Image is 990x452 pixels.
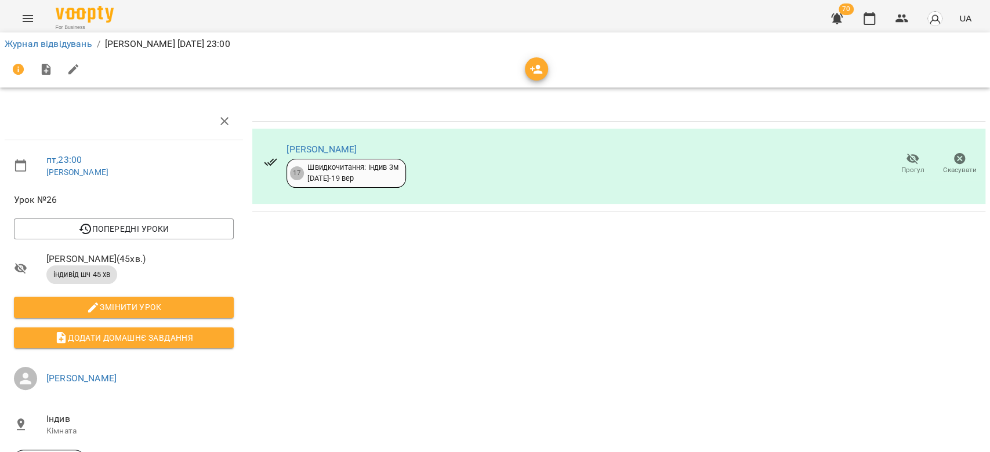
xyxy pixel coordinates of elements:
[959,12,971,24] span: UA
[901,165,924,175] span: Прогул
[46,425,234,437] p: Кімната
[14,297,234,318] button: Змінити урок
[105,37,230,51] p: [PERSON_NAME] [DATE] 23:00
[14,5,42,32] button: Menu
[936,148,983,180] button: Скасувати
[5,38,92,49] a: Журнал відвідувань
[23,300,224,314] span: Змінити урок
[290,166,304,180] div: 17
[23,222,224,236] span: Попередні уроки
[927,10,943,27] img: avatar_s.png
[889,148,936,180] button: Прогул
[46,412,234,426] span: Індив
[839,3,854,15] span: 70
[46,269,117,280] span: індивід шч 45 хв
[307,162,398,184] div: Швидкочитання: Індив 3м [DATE] - 19 вер
[5,37,985,51] nav: breadcrumb
[287,144,357,155] a: [PERSON_NAME]
[56,6,114,23] img: Voopty Logo
[955,8,976,29] button: UA
[943,165,977,175] span: Скасувати
[56,24,114,31] span: For Business
[97,37,100,51] li: /
[14,218,234,239] button: Попередні уроки
[46,167,108,177] a: [PERSON_NAME]
[46,373,117,384] a: [PERSON_NAME]
[46,252,234,266] span: [PERSON_NAME] ( 45 хв. )
[14,327,234,348] button: Додати домашнє завдання
[46,154,82,165] a: пт , 23:00
[23,331,224,345] span: Додати домашнє завдання
[14,193,234,207] span: Урок №26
